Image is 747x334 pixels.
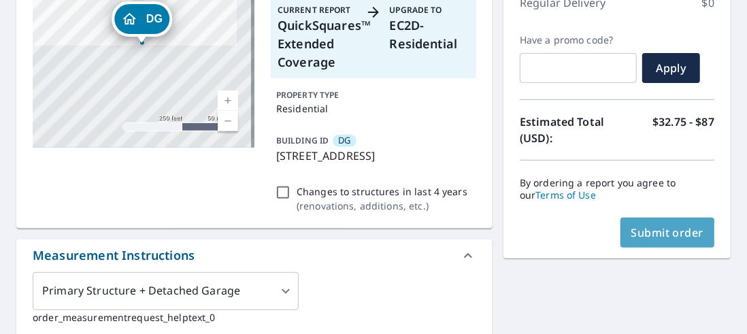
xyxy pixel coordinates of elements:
p: QuickSquares™ Extended Coverage [278,16,358,71]
p: Current Report [278,4,358,16]
button: Apply [642,53,700,83]
span: DG [338,134,350,147]
button: Submit order [620,218,715,248]
span: Apply [653,61,689,76]
p: $32.75 - $87 [652,114,714,146]
div: Dropped pin, building DG, Residential property, 1611 Cedar St Niles, MI 49120 [112,1,172,44]
p: Changes to structures in last 4 years [297,184,467,199]
p: Upgrade To [389,4,469,16]
p: BUILDING ID [276,135,329,146]
p: EC2D-Residential [389,16,469,53]
p: By ordering a report you agree to our [520,177,714,201]
p: ( renovations, additions, etc. ) [297,199,467,213]
a: Terms of Use [535,188,596,201]
div: Primary Structure + Detached Garage [33,272,299,310]
div: Measurement Instructions [33,246,195,265]
a: Current Level 17, Zoom Out [218,111,238,131]
p: PROPERTY TYPE [276,89,471,101]
p: Residential [276,101,471,116]
p: [STREET_ADDRESS] [276,148,471,164]
p: Estimated Total (USD): [520,114,617,146]
span: DG [146,14,163,24]
div: Measurement Instructions [16,239,493,272]
p: order_measurementrequest_helptext_0 [33,310,476,324]
span: Submit order [631,225,704,240]
a: Current Level 17, Zoom In [218,90,238,111]
label: Have a promo code? [520,34,637,46]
